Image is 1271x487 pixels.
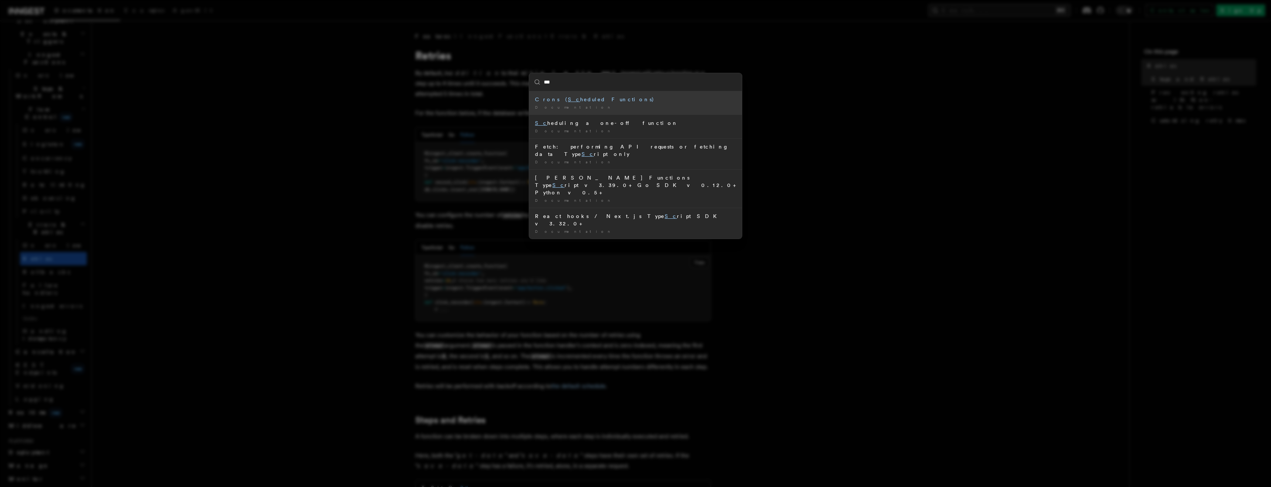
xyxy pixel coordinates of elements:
[582,151,594,157] mark: Sc
[665,213,677,219] mark: Sc
[535,129,613,133] span: Documentation
[535,174,736,196] div: [PERSON_NAME] Functions Type ript v3.39.0+ Go SDK v0.12.0+ Python v0.5+
[535,229,613,234] span: Documentation
[552,182,565,188] mark: Sc
[535,143,736,158] div: Fetch: performing API requests or fetching data Type ript only
[535,120,547,126] mark: Sc
[535,105,613,109] span: Documentation
[535,212,736,227] div: React hooks / Next.js Type ript SDK v3.32.0+
[535,119,736,127] div: heduling a one-off function
[535,96,736,103] div: Crons ( heduled Functions)
[568,96,580,102] mark: Sc
[535,198,613,202] span: Documentation
[535,160,613,164] span: Documentation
